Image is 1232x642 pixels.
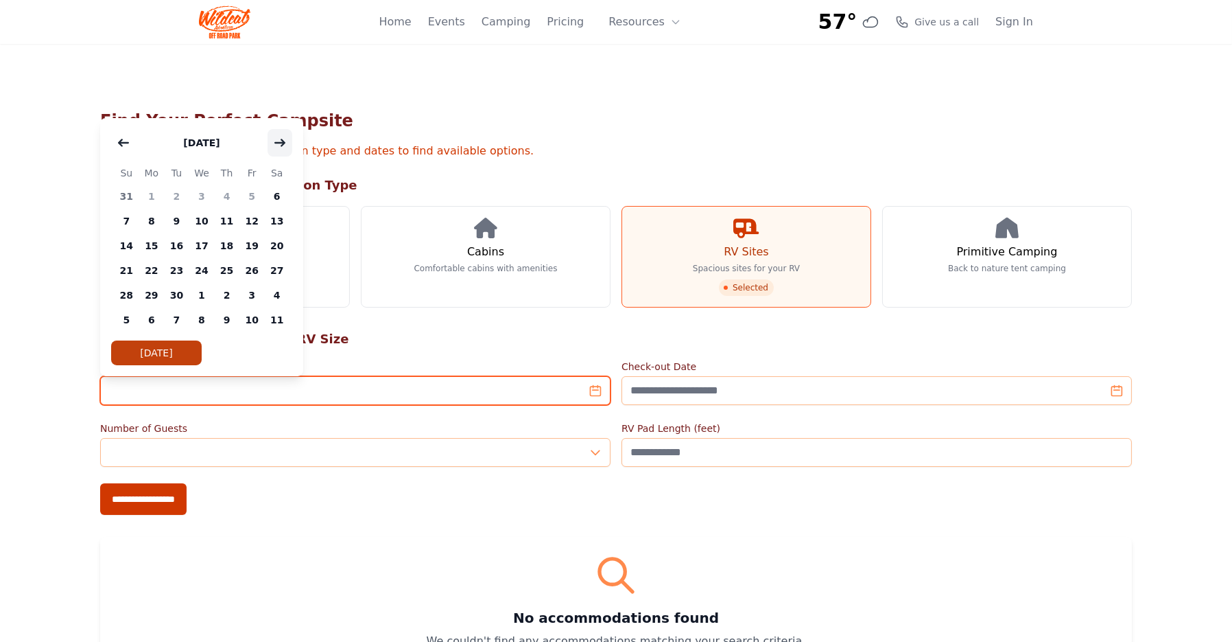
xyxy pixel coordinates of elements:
span: 1 [139,184,165,209]
a: Camping [482,14,530,30]
span: 26 [239,258,265,283]
span: 9 [164,209,189,233]
span: 21 [114,258,139,283]
a: Events [428,14,465,30]
a: RV Sites Spacious sites for your RV Selected [621,206,871,308]
span: 2 [164,184,189,209]
span: 24 [189,258,215,283]
button: [DATE] [169,129,233,157]
h2: Step 1: Choose Accommodation Type [100,176,1132,195]
span: 5 [239,184,265,209]
span: 4 [214,184,239,209]
span: 22 [139,258,165,283]
span: 7 [164,308,189,332]
img: Wildcat Logo [199,5,250,38]
span: Give us a call [914,15,979,29]
span: 1 [189,283,215,308]
span: 3 [189,184,215,209]
p: Back to nature tent camping [948,263,1066,274]
h3: Primitive Camping [957,244,1058,260]
button: [DATE] [111,341,202,365]
label: Check-out Date [621,360,1132,374]
span: 13 [264,209,289,233]
span: 8 [139,209,165,233]
span: 31 [114,184,139,209]
span: Tu [164,165,189,181]
span: 28 [114,283,139,308]
h3: RV Sites [724,244,768,260]
label: RV Pad Length (feet) [621,422,1132,435]
span: 10 [239,308,265,332]
h1: Find Your Perfect Campsite [100,110,1132,132]
span: 23 [164,258,189,283]
span: 11 [264,308,289,332]
span: 10 [189,209,215,233]
span: 30 [164,283,189,308]
span: Mo [139,165,165,181]
span: 27 [264,258,289,283]
a: Primitive Camping Back to nature tent camping [882,206,1132,308]
span: 4 [264,283,289,308]
span: 2 [214,283,239,308]
a: Cabins Comfortable cabins with amenities [361,206,611,308]
h3: No accommodations found [117,608,1115,628]
p: Select your preferred accommodation type and dates to find available options. [100,143,1132,159]
span: 19 [239,233,265,258]
span: 8 [189,308,215,332]
span: 9 [214,308,239,332]
span: Selected [719,279,774,296]
span: 7 [114,209,139,233]
span: 25 [214,258,239,283]
p: Spacious sites for your RV [693,263,800,274]
span: Fr [239,165,265,181]
span: We [189,165,215,181]
a: Home [379,14,411,30]
a: Give us a call [895,15,979,29]
span: 6 [264,184,289,209]
span: 11 [214,209,239,233]
span: 57° [818,10,857,34]
a: Sign In [995,14,1033,30]
a: Pricing [547,14,584,30]
h2: Step 2: Select Your Dates & RV Size [100,330,1132,349]
span: 6 [139,308,165,332]
span: 16 [164,233,189,258]
span: 5 [114,308,139,332]
span: 20 [264,233,289,258]
span: 29 [139,283,165,308]
span: Sa [264,165,289,181]
span: 12 [239,209,265,233]
span: 14 [114,233,139,258]
h3: Cabins [467,244,504,260]
p: Comfortable cabins with amenities [414,263,557,274]
span: Su [114,165,139,181]
button: Resources [600,8,689,36]
span: 3 [239,283,265,308]
label: Check-in Date [100,360,611,374]
label: Number of Guests [100,422,611,435]
span: 18 [214,233,239,258]
span: Th [214,165,239,181]
span: 17 [189,233,215,258]
span: 15 [139,233,165,258]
